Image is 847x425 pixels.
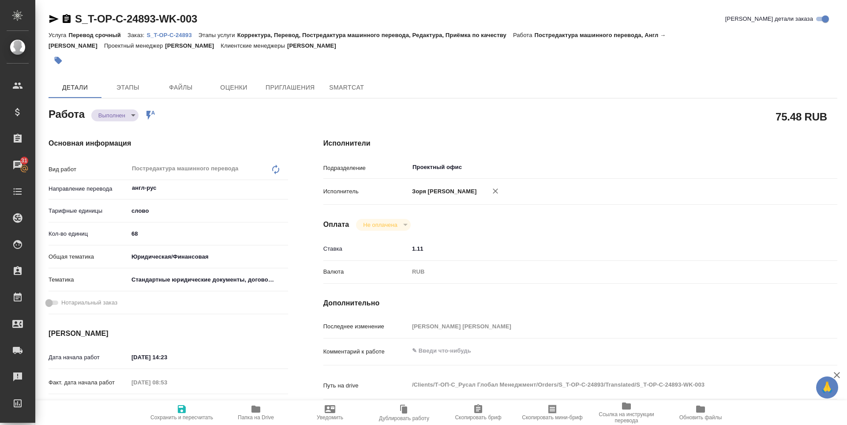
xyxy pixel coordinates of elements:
span: Ссылка на инструкции перевода [595,411,658,424]
span: Скопировать бриф [455,414,501,421]
p: Тарифные единицы [49,207,128,215]
h4: Основная информация [49,138,288,149]
span: Приглашения [266,82,315,93]
span: Файлы [160,82,202,93]
p: Ставка [323,244,409,253]
div: Выполнен [91,109,139,121]
span: Оценки [213,82,255,93]
input: ✎ Введи что-нибудь [128,351,206,364]
a: S_T-OP-C-24893 [146,31,198,38]
button: Open [790,166,791,168]
button: Ссылка на инструкции перевода [589,400,663,425]
a: 31 [2,154,33,176]
p: Кол-во единиц [49,229,128,238]
span: Уведомить [317,414,343,421]
button: Выполнен [96,112,128,119]
p: Перевод срочный [68,32,127,38]
div: RUB [409,264,795,279]
h2: 75.48 RUB [776,109,827,124]
p: Услуга [49,32,68,38]
div: слово [128,203,288,218]
span: SmartCat [326,82,368,93]
input: ✎ Введи что-нибудь [128,227,288,240]
p: Проектный менеджер [104,42,165,49]
button: Скопировать мини-бриф [515,400,589,425]
span: Этапы [107,82,149,93]
p: Дата начала работ [49,353,128,362]
span: Нотариальный заказ [61,298,117,307]
button: Дублировать работу [367,400,441,425]
p: Работа [513,32,535,38]
button: Уведомить [293,400,367,425]
button: Добавить тэг [49,51,68,70]
p: [PERSON_NAME] [287,42,343,49]
div: Стандартные юридические документы, договоры, уставы [128,272,288,287]
a: S_T-OP-C-24893-WK-003 [75,13,197,25]
span: 🙏 [820,378,835,397]
h4: Исполнители [323,138,837,149]
p: Вид работ [49,165,128,174]
button: Не оплачена [360,221,400,229]
p: Заказ: [127,32,146,38]
span: Папка на Drive [238,414,274,421]
button: Папка на Drive [219,400,293,425]
p: S_T-OP-C-24893 [146,32,198,38]
p: Направление перевода [49,184,128,193]
button: Скопировать ссылку для ЯМессенджера [49,14,59,24]
input: ✎ Введи что-нибудь [409,242,795,255]
button: 🙏 [816,376,838,399]
button: Скопировать бриф [441,400,515,425]
p: Путь на drive [323,381,409,390]
span: 31 [16,156,33,165]
p: Общая тематика [49,252,128,261]
textarea: /Clients/Т-ОП-С_Русал Глобал Менеджмент/Orders/S_T-OP-C-24893/Translated/S_T-OP-C-24893-WK-003 [409,377,795,392]
h4: Дополнительно [323,298,837,308]
p: [PERSON_NAME] [165,42,221,49]
div: Юридическая/Финансовая [128,249,288,264]
span: Дублировать работу [379,415,429,421]
button: Обновить файлы [663,400,738,425]
span: Сохранить и пересчитать [150,414,213,421]
button: Скопировать ссылку [61,14,72,24]
p: Корректура, Перевод, Постредактура машинного перевода, Редактура, Приёмка по качеству [237,32,513,38]
span: Обновить файлы [679,414,722,421]
p: Валюта [323,267,409,276]
span: Детали [54,82,96,93]
button: Сохранить и пересчитать [145,400,219,425]
input: Пустое поле [128,376,206,389]
div: Выполнен [356,219,410,231]
p: Тематика [49,275,128,284]
h4: [PERSON_NAME] [49,328,288,339]
input: ✎ Введи что-нибудь [128,399,206,412]
h2: Работа [49,105,85,121]
p: Последнее изменение [323,322,409,331]
p: Клиентские менеджеры [221,42,287,49]
p: Факт. дата начала работ [49,378,128,387]
p: Подразделение [323,164,409,173]
p: Исполнитель [323,187,409,196]
h4: Оплата [323,219,349,230]
p: Этапы услуги [199,32,237,38]
p: Зоря [PERSON_NAME] [409,187,477,196]
button: Open [283,187,285,189]
button: Удалить исполнителя [486,181,505,201]
input: Пустое поле [409,320,795,333]
p: Комментарий к работе [323,347,409,356]
span: [PERSON_NAME] детали заказа [725,15,813,23]
span: Скопировать мини-бриф [522,414,582,421]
